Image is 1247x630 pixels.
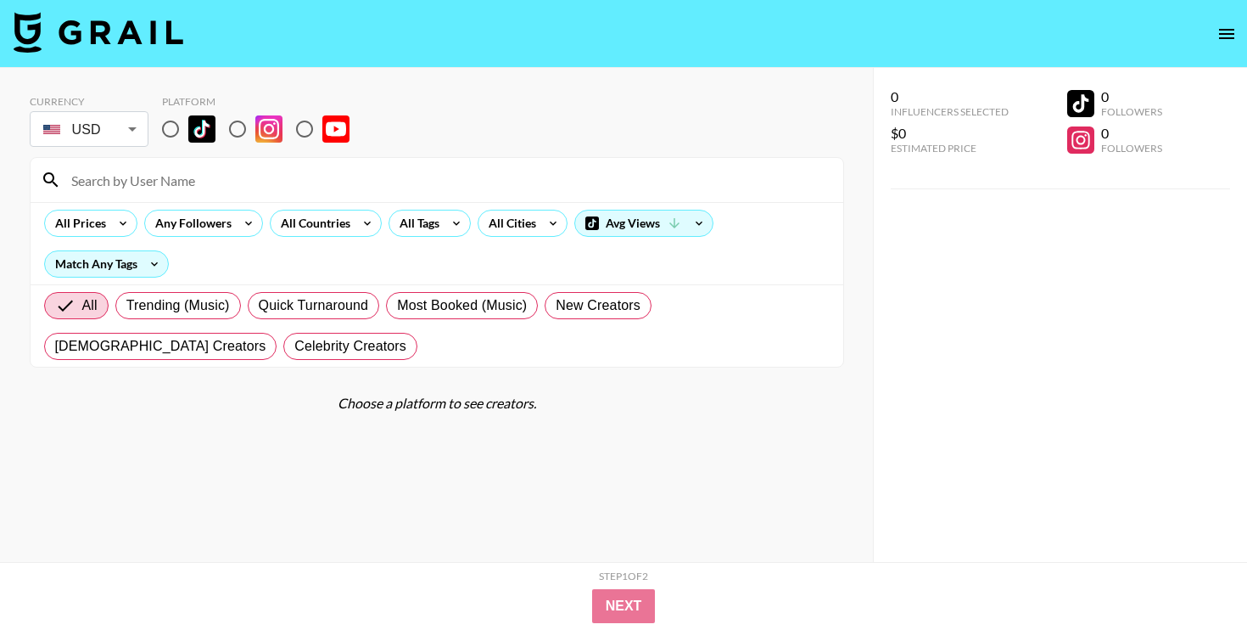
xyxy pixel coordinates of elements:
[14,12,183,53] img: Grail Talent
[162,95,363,108] div: Platform
[30,95,148,108] div: Currency
[397,295,527,316] span: Most Booked (Music)
[55,336,266,357] span: [DEMOGRAPHIC_DATA] Creators
[294,336,406,357] span: Celebrity Creators
[61,166,833,194] input: Search by User Name
[82,295,98,316] span: All
[1162,545,1227,610] iframe: Drift Widget Chat Controller
[592,589,656,623] button: Next
[1101,142,1162,155] div: Followers
[891,105,1009,118] div: Influencers Selected
[556,295,640,316] span: New Creators
[1210,17,1244,51] button: open drawer
[389,211,443,236] div: All Tags
[1101,88,1162,105] div: 0
[30,395,844,412] div: Choose a platform to see creators.
[271,211,354,236] div: All Countries
[1101,125,1162,142] div: 0
[891,142,1009,155] div: Estimated Price
[478,211,540,236] div: All Cities
[891,88,1009,105] div: 0
[322,115,349,143] img: YouTube
[33,115,145,144] div: USD
[891,125,1009,142] div: $0
[259,295,369,316] span: Quick Turnaround
[145,211,235,236] div: Any Followers
[45,251,168,277] div: Match Any Tags
[126,295,230,316] span: Trending (Music)
[599,570,648,582] div: Step 1 of 2
[255,115,282,143] img: Instagram
[575,211,713,236] div: Avg Views
[188,115,215,143] img: TikTok
[1101,105,1162,118] div: Followers
[45,211,109,236] div: All Prices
